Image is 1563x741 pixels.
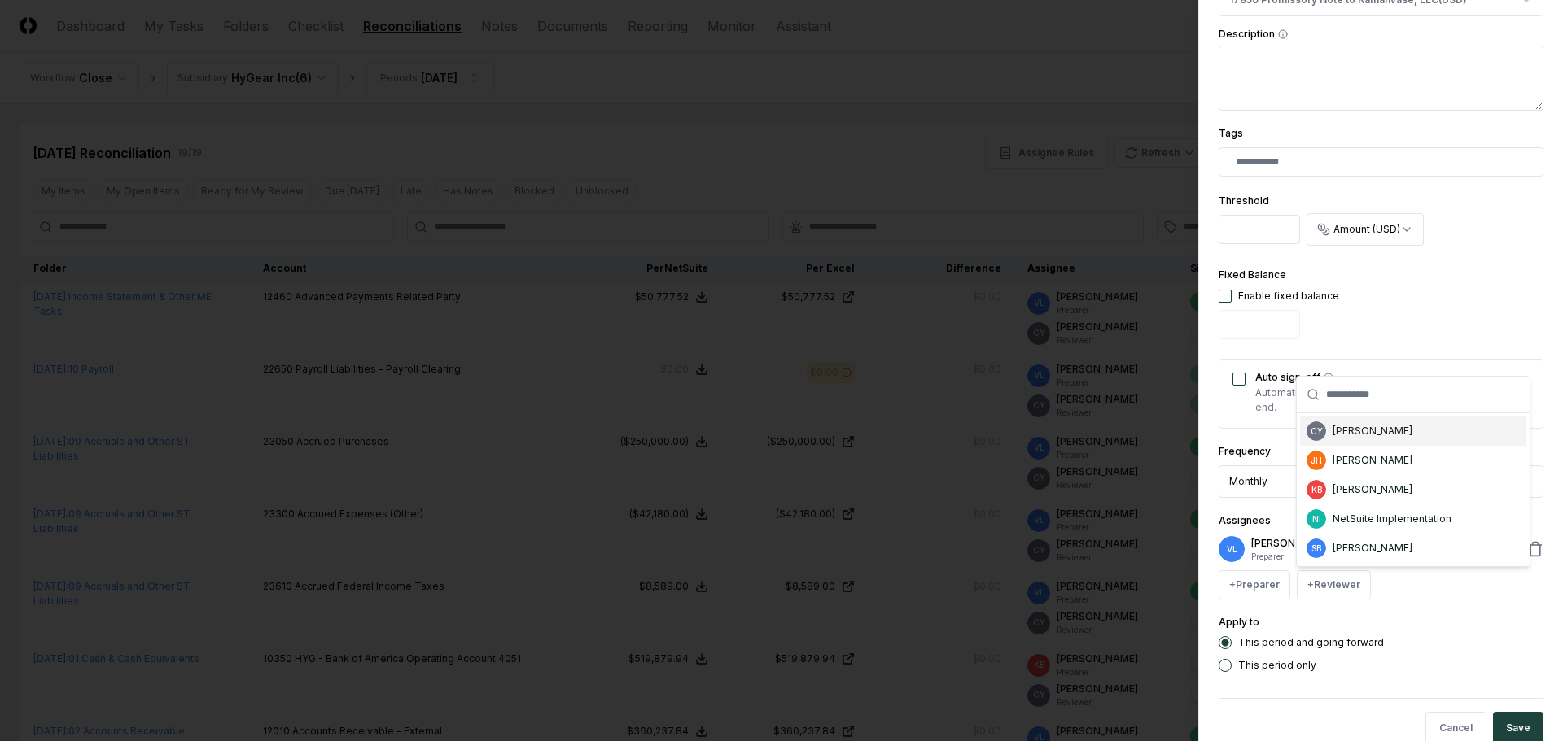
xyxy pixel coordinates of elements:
p: Automatically sign off zero-activity accounts at month end. [1255,386,1530,415]
p: Preparer [1251,551,1373,563]
button: Description [1278,29,1288,39]
label: Threshold [1219,194,1269,207]
span: JH [1311,455,1322,467]
label: Frequency [1219,445,1271,457]
div: NetSuite Implementation [1333,512,1451,526]
div: [PERSON_NAME] [1333,482,1412,497]
label: Auto sign-off [1255,373,1530,382]
div: [PERSON_NAME] [1333,424,1412,438]
span: KB [1311,484,1322,496]
button: Auto sign-off [1324,373,1333,382]
p: [PERSON_NAME] [1251,536,1373,551]
label: Assignees [1219,514,1271,526]
label: Description [1219,29,1543,39]
button: +Preparer [1219,570,1290,599]
button: +Reviewer [1297,570,1371,599]
div: [PERSON_NAME] [1333,541,1412,556]
div: [PERSON_NAME] [1333,453,1412,468]
span: CY [1311,425,1323,438]
label: This period only [1238,660,1316,670]
label: Tags [1219,127,1243,139]
span: NI [1312,513,1321,525]
span: VL [1227,543,1237,556]
label: This period and going forward [1238,638,1384,647]
div: Suggestions [1297,413,1530,566]
span: SB [1311,543,1321,555]
div: Enable fixed balance [1238,289,1339,303]
label: Fixed Balance [1219,268,1286,281]
label: Apply to [1219,616,1259,628]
